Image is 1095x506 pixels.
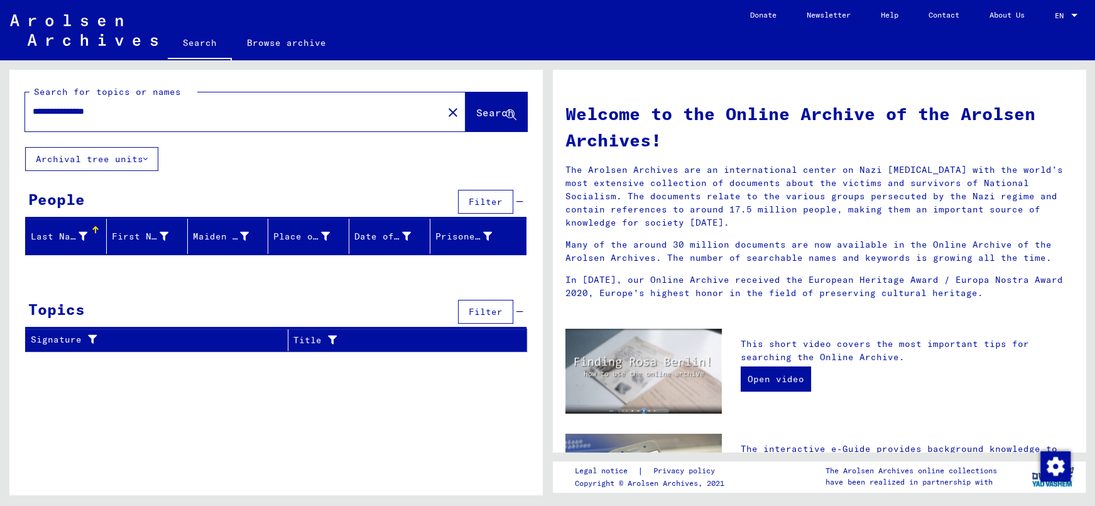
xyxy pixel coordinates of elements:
mat-header-cell: Last Name [26,219,107,254]
a: Search [168,28,232,60]
span: EN [1055,11,1069,20]
div: Last Name [31,226,106,246]
p: have been realized in partnership with [825,476,996,488]
mat-header-cell: Prisoner # [430,219,526,254]
span: Filter [469,196,503,207]
mat-header-cell: First Name [107,219,188,254]
button: Archival tree units [25,147,158,171]
p: The interactive e-Guide provides background knowledge to help you understand the documents. It in... [741,443,1073,495]
p: The Arolsen Archives are an international center on Nazi [MEDICAL_DATA] with the world’s most ext... [565,163,1074,229]
div: Maiden Name [193,226,268,246]
div: Last Name [31,230,87,243]
div: Prisoner # [435,226,511,246]
div: Place of Birth [273,226,349,246]
div: Place of Birth [273,230,330,243]
mat-header-cell: Place of Birth [268,219,349,254]
a: Browse archive [232,28,341,58]
div: | [575,465,730,478]
div: Maiden Name [193,230,249,243]
mat-label: Search for topics or names [34,86,181,97]
img: Change consent [1040,451,1070,481]
span: Filter [469,306,503,317]
div: Signature [31,333,272,346]
p: In [DATE], our Online Archive received the European Heritage Award / Europa Nostra Award 2020, Eu... [565,273,1074,300]
span: Search [476,106,514,119]
div: Title [293,330,511,350]
a: Open video [741,366,811,392]
p: Many of the around 30 million documents are now available in the Online Archive of the Arolsen Ar... [565,238,1074,265]
div: Topics [28,298,85,321]
button: Filter [458,190,513,214]
img: video.jpg [565,329,722,414]
a: Legal notice [575,465,638,478]
h1: Welcome to the Online Archive of the Arolsen Archives! [565,101,1074,153]
mat-header-cell: Date of Birth [349,219,430,254]
div: Signature [31,330,288,350]
p: This short video covers the most important tips for searching the Online Archive. [741,338,1073,364]
button: Clear [440,99,466,124]
div: Title [293,334,496,347]
p: The Arolsen Archives online collections [825,465,996,476]
div: Date of Birth [354,230,411,243]
div: Prisoner # [435,230,492,243]
button: Search [466,92,527,131]
div: First Name [112,226,187,246]
button: Filter [458,300,513,324]
div: First Name [112,230,168,243]
div: Date of Birth [354,226,430,246]
a: Privacy policy [643,465,730,478]
p: Copyright © Arolsen Archives, 2021 [575,478,730,489]
img: Arolsen_neg.svg [10,14,158,46]
mat-icon: close [445,105,460,120]
img: yv_logo.png [1029,461,1076,492]
mat-header-cell: Maiden Name [188,219,269,254]
div: People [28,188,85,211]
